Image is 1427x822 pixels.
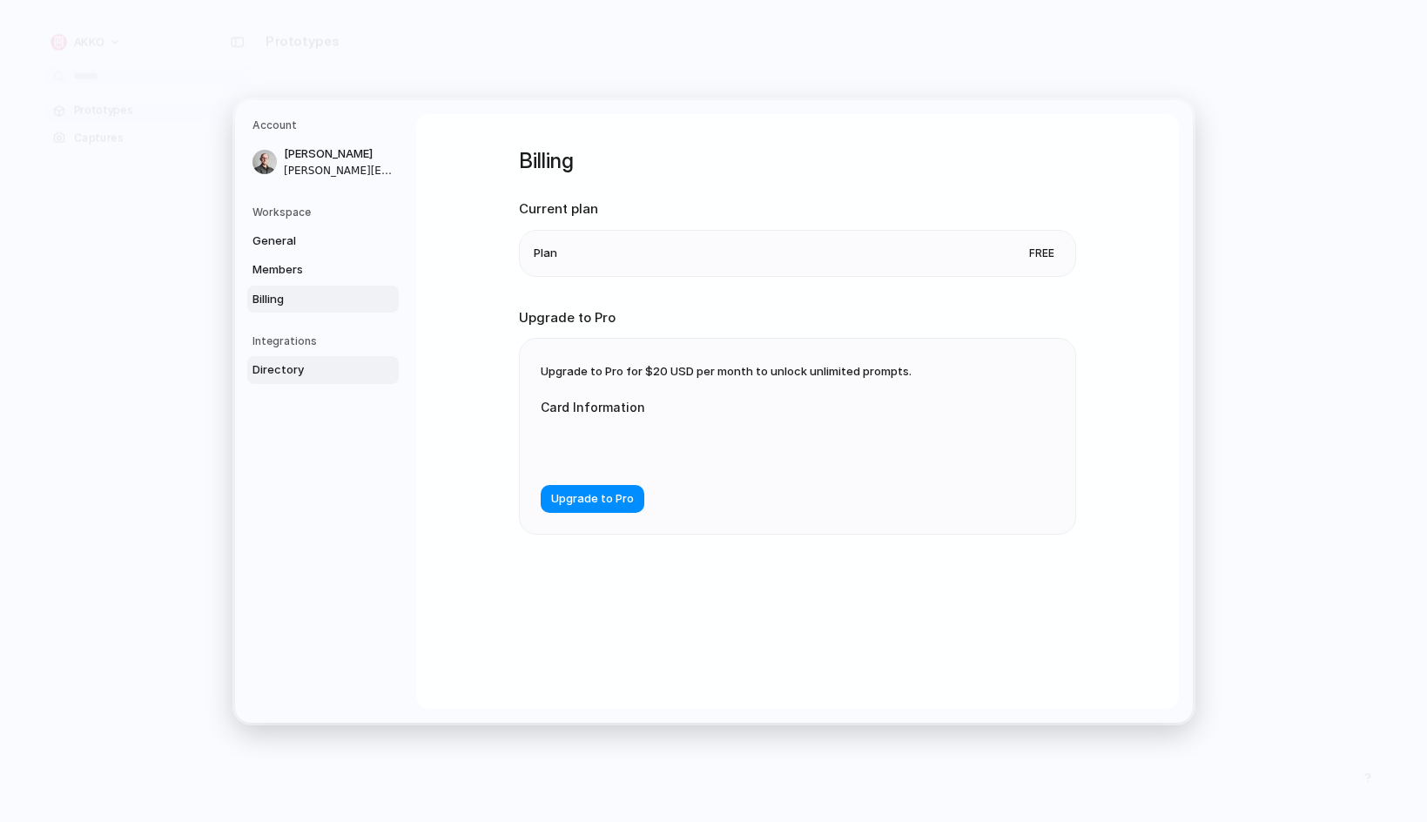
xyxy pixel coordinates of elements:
[1022,244,1061,261] span: Free
[247,285,399,313] a: Billing
[252,361,364,379] span: Directory
[541,485,644,513] button: Upgrade to Pro
[247,356,399,384] a: Directory
[519,145,1076,177] h1: Billing
[252,261,364,279] span: Members
[284,162,395,178] span: [PERSON_NAME][EMAIL_ADDRESS][DOMAIN_NAME]
[247,256,399,284] a: Members
[519,307,1076,327] h2: Upgrade to Pro
[247,226,399,254] a: General
[252,232,364,249] span: General
[551,490,634,508] span: Upgrade to Pro
[534,244,557,261] span: Plan
[284,145,395,163] span: [PERSON_NAME]
[252,290,364,307] span: Billing
[541,364,912,378] span: Upgrade to Pro for $20 USD per month to unlock unlimited prompts.
[541,398,889,416] label: Card Information
[252,204,399,219] h5: Workspace
[519,199,1076,219] h2: Current plan
[247,140,399,184] a: [PERSON_NAME][PERSON_NAME][EMAIL_ADDRESS][DOMAIN_NAME]
[252,334,399,349] h5: Integrations
[555,437,875,454] iframe: Secure card payment input frame
[252,118,399,133] h5: Account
